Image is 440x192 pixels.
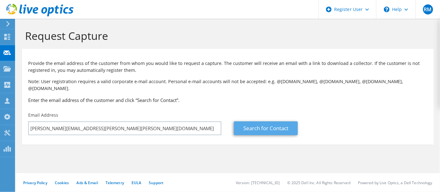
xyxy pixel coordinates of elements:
p: Note: User registration requires a valid corporate e-mail account. Personal e-mail accounts will ... [28,78,427,92]
a: Ads & Email [77,180,98,185]
span: RM [423,4,433,14]
li: Powered by Live Optics, a Dell Technology [358,180,432,185]
li: Version: [TECHNICAL_ID] [236,180,280,185]
a: Telemetry [106,180,124,185]
label: Email Address [28,112,58,118]
a: Support [149,180,163,185]
h1: Request Capture [25,29,427,42]
p: Provide the email address of the customer from whom you would like to request a capture. The cust... [28,60,427,74]
a: EULA [132,180,141,185]
a: Cookies [55,180,69,185]
h3: Enter the email address of the customer and click “Search for Contact”. [28,97,427,104]
a: Search for Contact [234,121,298,135]
a: Privacy Policy [23,180,47,185]
li: © 2025 Dell Inc. All Rights Reserved [287,180,350,185]
svg: \n [384,7,390,12]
